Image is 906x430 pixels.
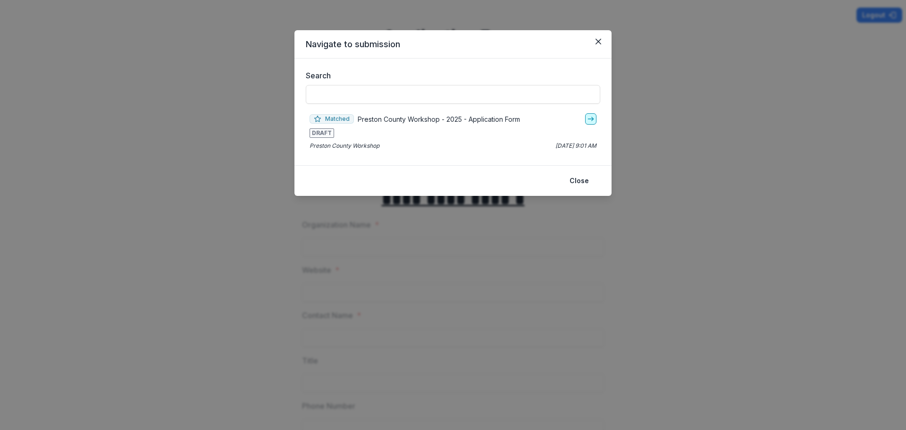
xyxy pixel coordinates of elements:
[306,70,595,81] label: Search
[310,128,334,138] span: DRAFT
[591,34,606,49] button: Close
[555,142,596,150] p: [DATE] 9:01 AM
[358,114,520,124] p: Preston County Workshop - 2025 - Application Form
[585,113,596,125] a: go-to
[310,142,379,150] p: Preston County Workshop
[294,30,612,59] header: Navigate to submission
[310,114,354,124] span: Matched
[564,173,595,188] button: Close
